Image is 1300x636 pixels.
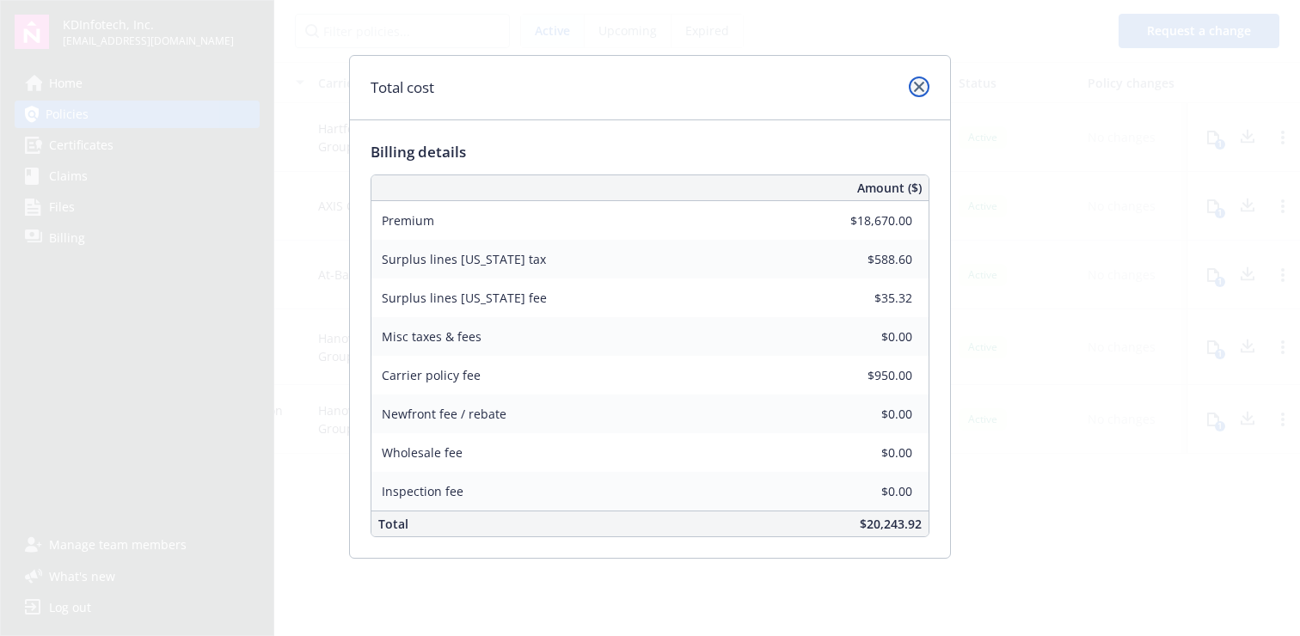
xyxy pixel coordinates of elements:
[371,76,434,99] h1: Total cost
[909,76,929,97] a: close
[382,444,463,461] span: Wholesale fee
[382,251,546,267] span: Surplus lines [US_STATE] tax
[811,401,923,426] input: 0.00
[378,516,408,532] span: Total
[382,367,481,383] span: Carrier policy fee
[811,207,923,233] input: 0.00
[371,142,466,162] span: Billing details
[382,328,481,345] span: Misc taxes & fees
[382,212,434,229] span: Premium
[811,284,923,310] input: 0.00
[382,483,463,499] span: Inspection fee
[860,516,922,532] span: $20,243.92
[811,246,923,272] input: 0.00
[857,179,922,197] span: Amount ($)
[811,362,923,388] input: 0.00
[811,439,923,465] input: 0.00
[811,323,923,349] input: 0.00
[811,478,923,504] input: 0.00
[382,406,506,422] span: Newfront fee / rebate
[382,290,547,306] span: Surplus lines [US_STATE] fee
